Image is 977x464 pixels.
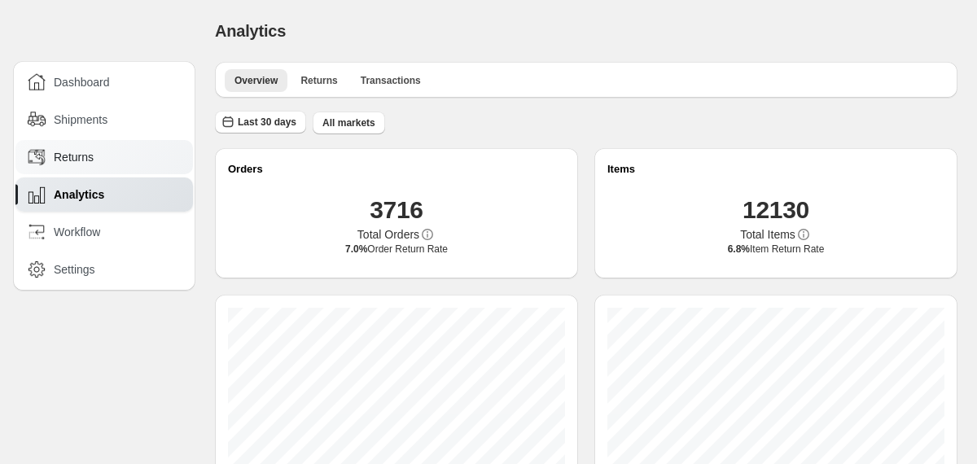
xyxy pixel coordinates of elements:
h2: Items [607,161,944,177]
span: Order Return Rate [345,243,448,256]
span: Returns [300,74,337,87]
span: Last 30 days [238,116,296,129]
h2: Orders [228,161,565,177]
h1: 3716 [370,194,423,226]
span: Settings [54,261,95,278]
span: Overview [234,74,278,87]
button: All markets [313,112,385,134]
span: Total Items [740,226,795,243]
span: 7.0% [345,243,367,255]
span: Total Orders [357,226,419,243]
h1: 12130 [743,194,809,226]
span: Transactions [361,74,421,87]
span: 6.8% [728,243,750,255]
span: Item Return Rate [728,243,825,256]
span: Dashboard [54,74,110,90]
span: Returns [54,149,94,165]
button: Last 30 days [215,111,306,134]
span: Analytics [215,22,286,40]
span: Shipments [54,112,107,128]
span: Analytics [54,186,104,203]
span: All markets [322,116,375,129]
span: Workflow [54,224,100,240]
